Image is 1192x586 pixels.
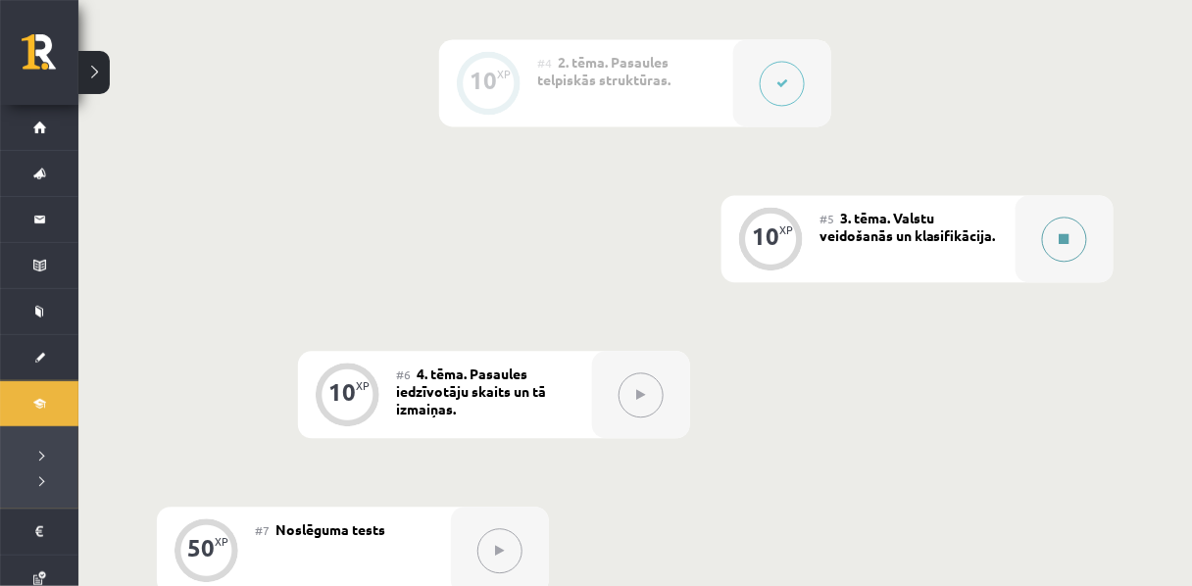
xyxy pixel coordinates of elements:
[819,209,996,244] span: 3. tēma. Valstu veidošanās un klasifikācija.
[356,380,370,391] div: XP
[537,55,552,71] span: #4
[497,69,511,79] div: XP
[779,224,793,235] div: XP
[22,34,78,83] a: Rīgas 1. Tālmācības vidusskola
[396,366,411,382] span: #6
[752,227,779,245] div: 10
[275,520,385,538] span: Noslēguma tests
[215,536,228,547] div: XP
[255,522,270,538] span: #7
[187,539,215,557] div: 50
[396,365,546,417] span: 4. tēma. Pasaules iedzīvotāju skaits un tā izmaiņas.
[328,383,356,401] div: 10
[470,72,497,89] div: 10
[819,211,834,226] span: #5
[537,53,670,88] span: 2. tēma. Pasaules telpiskās struktūras.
